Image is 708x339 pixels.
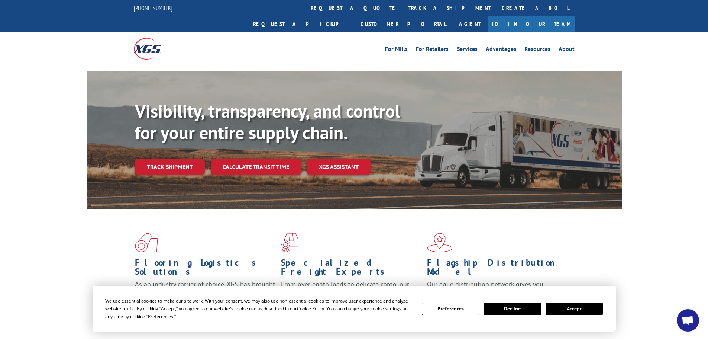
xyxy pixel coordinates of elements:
[677,309,699,332] div: Open chat
[559,46,575,54] a: About
[135,99,400,144] b: Visibility, transparency, and control for your entire supply chain.
[484,303,541,315] button: Decline
[281,280,421,313] p: From overlength loads to delicate cargo, our experienced staff knows the best way to move your fr...
[281,258,421,280] h1: Specialized Freight Experts
[248,16,355,32] a: Request a pickup
[355,16,452,32] a: Customer Portal
[307,159,371,175] a: XGS ASSISTANT
[488,16,575,32] a: Join Our Team
[211,159,301,175] a: Calculate transit time
[427,233,453,252] img: xgs-icon-flagship-distribution-model-red
[385,46,408,54] a: For Mills
[135,233,158,252] img: xgs-icon-total-supply-chain-intelligence-red
[457,46,478,54] a: Services
[134,4,172,12] a: [PHONE_NUMBER]
[546,303,603,315] button: Accept
[452,16,488,32] a: Agent
[105,297,413,320] div: We use essential cookies to make our site work. With your consent, we may also use non-essential ...
[486,46,516,54] a: Advantages
[524,46,550,54] a: Resources
[135,258,275,280] h1: Flooring Logistics Solutions
[148,313,173,320] span: Preferences
[93,286,616,332] div: Cookie Consent Prompt
[416,46,449,54] a: For Retailers
[135,280,275,306] span: As an industry carrier of choice, XGS has brought innovation and dedication to flooring logistics...
[135,159,205,175] a: Track shipment
[281,233,298,252] img: xgs-icon-focused-on-flooring-red
[427,280,564,297] span: Our agile distribution network gives you nationwide inventory management on demand.
[297,306,324,312] span: Cookie Policy
[427,258,568,280] h1: Flagship Distribution Model
[422,303,479,315] button: Preferences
